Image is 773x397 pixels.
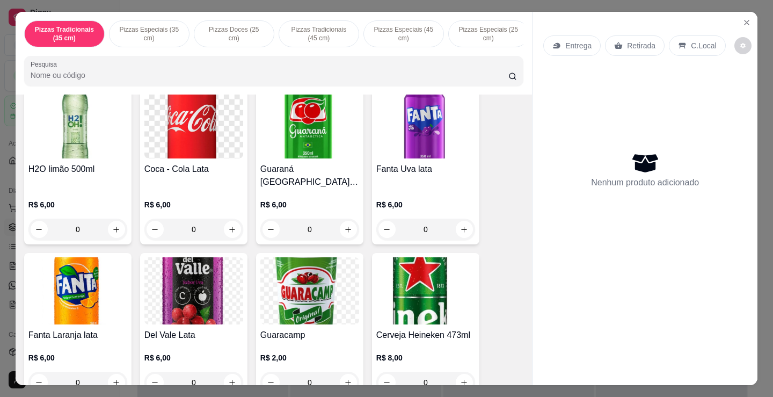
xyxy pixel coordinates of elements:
img: product-image [260,257,359,324]
p: R$ 6,00 [260,199,359,210]
button: decrease-product-quantity [31,221,48,238]
p: R$ 6,00 [144,199,243,210]
p: R$ 6,00 [28,352,127,363]
button: increase-product-quantity [108,221,125,238]
button: increase-product-quantity [456,374,473,391]
img: product-image [376,91,475,158]
button: increase-product-quantity [456,221,473,238]
p: Nenhum produto adicionado [591,176,699,189]
h4: Fanta Uva lata [376,163,475,176]
img: product-image [144,91,243,158]
label: Pesquisa [31,60,61,69]
p: R$ 6,00 [28,199,127,210]
img: product-image [28,257,127,324]
button: increase-product-quantity [224,374,241,391]
h4: Guaraná [GEOGRAPHIC_DATA] lata [260,163,359,189]
button: decrease-product-quantity [262,221,280,238]
h4: Guaracamp [260,329,359,342]
input: Pesquisa [31,70,509,81]
img: product-image [28,91,127,158]
p: R$ 8,00 [376,352,475,363]
p: Pizzas Tradicionais (35 cm) [33,25,96,42]
button: decrease-product-quantity [147,374,164,391]
button: decrease-product-quantity [734,37,752,54]
p: Pizzas Tradicionais (45 cm) [288,25,350,42]
button: decrease-product-quantity [31,374,48,391]
button: increase-product-quantity [108,374,125,391]
h4: Coca - Cola Lata [144,163,243,176]
img: product-image [376,257,475,324]
h4: Del Vale Lata [144,329,243,342]
p: R$ 6,00 [144,352,243,363]
h4: H2O limão 500ml [28,163,127,176]
h4: Cerveja Heineken 473ml [376,329,475,342]
img: product-image [260,91,359,158]
img: product-image [144,257,243,324]
p: Entrega [565,40,592,51]
button: increase-product-quantity [340,374,357,391]
p: C.Local [691,40,716,51]
button: Close [738,14,755,31]
button: decrease-product-quantity [147,221,164,238]
button: decrease-product-quantity [378,221,396,238]
p: R$ 6,00 [376,199,475,210]
p: Pizzas Especiais (45 cm) [373,25,435,42]
p: Pizzas Especiais (25 cm) [457,25,520,42]
p: R$ 2,00 [260,352,359,363]
button: decrease-product-quantity [378,374,396,391]
p: Retirada [627,40,655,51]
p: Pizzas Doces (25 cm) [203,25,265,42]
p: Pizzas Especiais (35 cm) [118,25,180,42]
button: decrease-product-quantity [262,374,280,391]
button: increase-product-quantity [340,221,357,238]
button: increase-product-quantity [224,221,241,238]
h4: Fanta Laranja lata [28,329,127,342]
